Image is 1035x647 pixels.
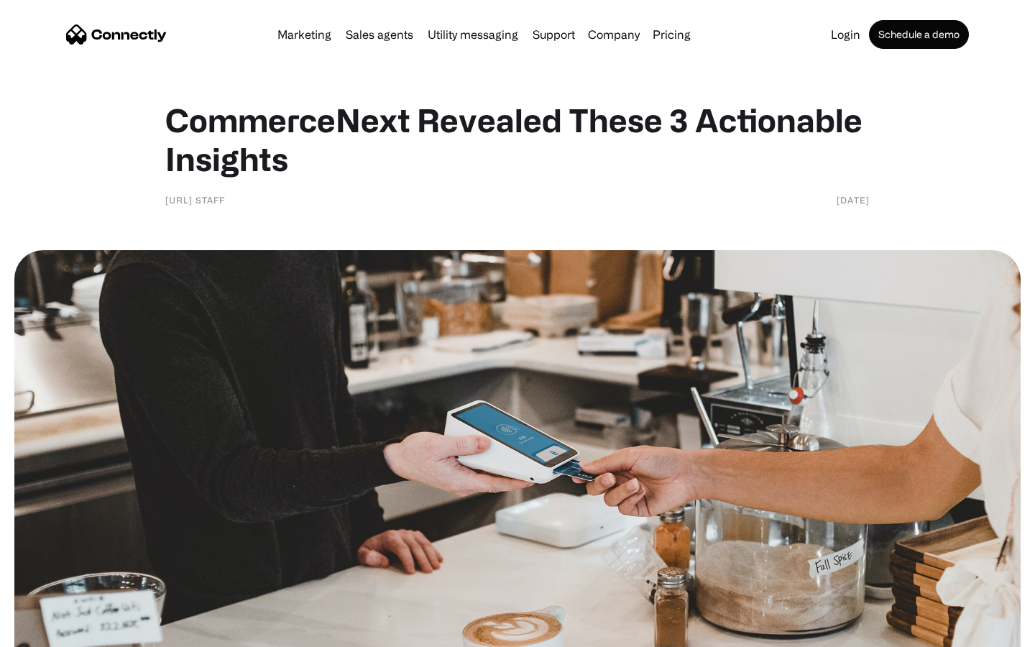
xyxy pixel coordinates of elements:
[869,20,969,49] a: Schedule a demo
[14,622,86,642] aside: Language selected: English
[825,29,866,40] a: Login
[527,29,581,40] a: Support
[647,29,696,40] a: Pricing
[29,622,86,642] ul: Language list
[165,101,870,178] h1: CommerceNext Revealed These 3 Actionable Insights
[272,29,337,40] a: Marketing
[588,24,640,45] div: Company
[837,193,870,207] div: [DATE]
[165,193,225,207] div: [URL] Staff
[422,29,524,40] a: Utility messaging
[340,29,419,40] a: Sales agents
